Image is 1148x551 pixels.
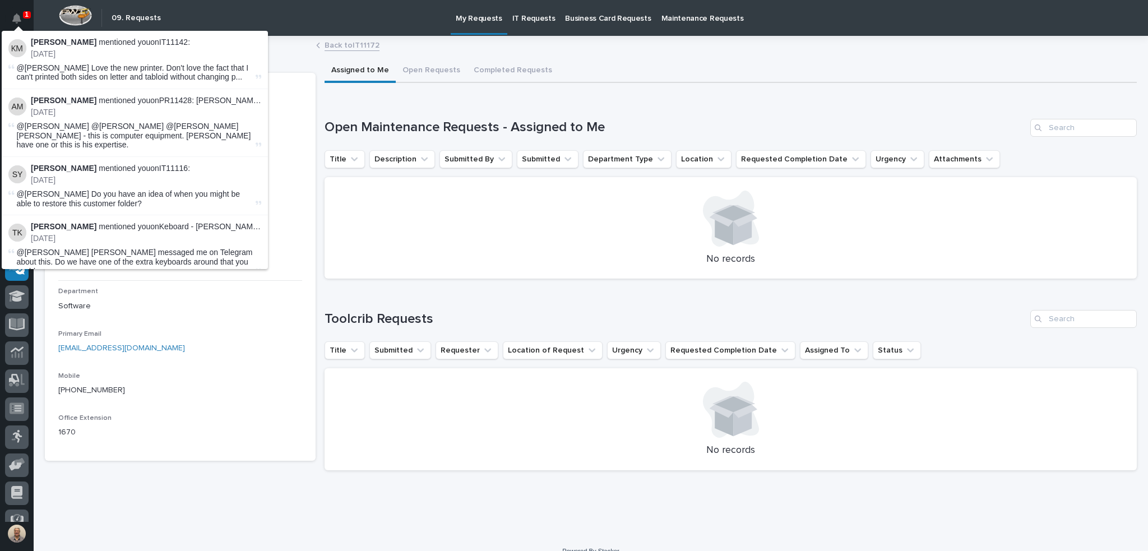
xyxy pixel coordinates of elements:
[1030,310,1137,328] input: Search
[31,38,96,47] strong: [PERSON_NAME]
[607,341,661,359] button: Urgency
[159,38,188,47] a: IT11142
[467,59,559,83] button: Completed Requests
[17,63,253,82] span: @[PERSON_NAME] Love the new printer. Don't love the fact that I can't printed both sides on lette...
[58,427,302,438] p: 1670
[325,311,1026,327] h1: Toolcrib Requests
[17,122,251,150] span: @[PERSON_NAME] @[PERSON_NAME] @[PERSON_NAME] [PERSON_NAME] - this is computer equipment. [PERSON_...
[31,234,261,243] p: [DATE]
[58,300,302,312] p: Software
[159,164,188,173] a: IT11116
[8,98,26,115] img: Arlyn Miller
[159,222,261,231] a: Keboard - [PERSON_NAME]
[5,7,29,30] button: Notifications
[58,415,112,422] span: Office Extension
[31,49,261,59] p: [DATE]
[17,248,253,276] span: @[PERSON_NAME] [PERSON_NAME] messaged me on Telegram about this. Do we have one of the extra keyb...
[338,253,1123,266] p: No records
[503,341,603,359] button: Location of Request
[8,39,26,57] img: Kyle Miller
[325,119,1026,136] h1: Open Maintenance Requests - Assigned to Me
[871,150,924,168] button: Urgency
[1030,119,1137,137] input: Search
[31,96,96,105] strong: [PERSON_NAME]
[583,150,672,168] button: Department Type
[325,59,396,83] button: Assigned to Me
[325,341,365,359] button: Title
[396,59,467,83] button: Open Requests
[325,38,379,51] a: Back toIT11172
[58,344,185,352] a: [EMAIL_ADDRESS][DOMAIN_NAME]
[676,150,732,168] button: Location
[58,386,125,394] a: [PHONE_NUMBER]
[59,5,92,26] img: Workspace Logo
[517,150,578,168] button: Submitted
[112,13,161,23] h2: 09. Requests
[31,164,261,173] p: mentioned you on :
[369,150,435,168] button: Description
[369,341,431,359] button: Submitted
[338,444,1123,457] p: No records
[325,150,365,168] button: Title
[31,164,96,173] strong: [PERSON_NAME]
[31,222,261,231] p: mentioned you on :
[8,165,26,183] img: Spenser Yoder
[873,341,921,359] button: Status
[17,189,240,208] span: @[PERSON_NAME] Do you have an idea of when you might be able to restore this customer folder?
[31,96,261,105] p: mentioned you on PR11428: [PERSON_NAME] - Tools & Equipment :
[31,108,261,117] p: [DATE]
[800,341,868,359] button: Assigned To
[31,222,96,231] strong: [PERSON_NAME]
[436,341,498,359] button: Requester
[8,224,26,242] img: Trevor Klotz
[5,522,29,545] button: users-avatar
[31,38,261,47] p: mentioned you on :
[14,13,29,31] div: Notifications1
[58,373,80,379] span: Mobile
[58,331,101,337] span: Primary Email
[31,175,261,185] p: [DATE]
[58,288,98,295] span: Department
[736,150,866,168] button: Requested Completion Date
[439,150,512,168] button: Submitted By
[25,11,29,18] p: 1
[665,341,795,359] button: Requested Completion Date
[929,150,1000,168] button: Attachments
